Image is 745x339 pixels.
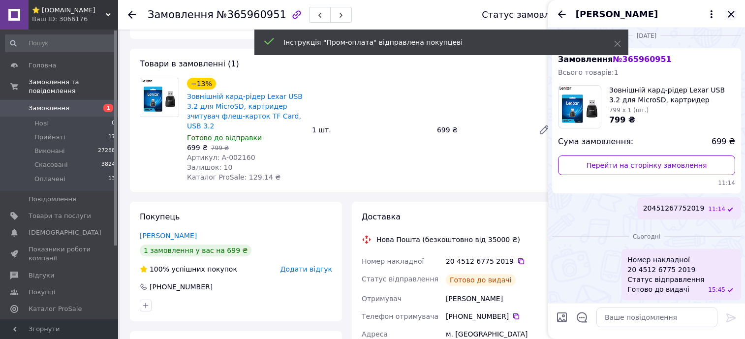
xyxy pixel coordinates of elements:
[362,275,438,283] span: Статус відправлення
[446,311,554,321] div: [PHONE_NUMBER]
[446,274,516,286] div: Готово до видачі
[708,205,725,214] span: 11:14 10.10.2025
[112,119,115,128] span: 0
[149,282,214,292] div: [PHONE_NUMBER]
[643,203,705,214] span: 20451267752019
[187,78,216,90] div: −13%
[34,119,49,128] span: Нові
[211,145,229,152] span: 799 ₴
[558,136,633,148] span: Сума замовлення:
[558,68,619,76] span: Всього товарів: 1
[150,265,169,273] span: 100%
[34,175,65,184] span: Оплачені
[140,264,237,274] div: успішних покупок
[187,173,280,181] span: Каталог ProSale: 129.14 ₴
[29,61,56,70] span: Головна
[29,212,91,220] span: Товари та послуги
[29,78,118,95] span: Замовлення та повідомлення
[140,232,197,240] a: [PERSON_NAME]
[103,104,113,112] span: 1
[558,55,672,64] span: Замовлення
[444,290,556,308] div: [PERSON_NAME]
[34,147,65,155] span: Виконані
[559,86,601,128] img: 6528455494_w100_h100_vneshnij-kard-rider-lexar.jpg
[34,160,68,169] span: Скасовані
[613,55,671,64] span: № 365960951
[29,104,69,113] span: Замовлення
[217,9,286,21] span: №365960951
[108,175,115,184] span: 13
[283,37,590,47] div: Інструкція "Пром-оплата" відправлена покупцеві
[187,154,255,161] span: Артикул: А-002160
[558,179,735,187] span: 11:14 10.10.2025
[534,120,554,140] a: Редагувати
[362,212,401,221] span: Доставка
[32,6,106,15] span: ⭐️ Mega-ShopUA.com.ua
[140,59,239,68] span: Товари в замовленні (1)
[34,133,65,142] span: Прийняті
[609,115,635,124] span: 799 ₴
[712,136,735,148] span: 699 ₴
[32,15,118,24] div: Ваш ID: 3066176
[308,123,433,137] div: 1 шт.
[708,286,725,294] span: 15:45 12.10.2025
[29,245,91,263] span: Показники роботи компанії
[362,312,438,320] span: Телефон отримувача
[633,32,661,40] span: [DATE]
[552,231,741,241] div: 12.10.2025
[576,8,658,21] span: [PERSON_NAME]
[187,92,303,130] a: Зовнішній кард-рідер Lexar USB 3.2 для MicroSD, картридер зчитувач флеш-карток TF Card, USB 3.2
[433,123,530,137] div: 699 ₴
[556,8,568,20] button: Назад
[576,8,717,21] button: [PERSON_NAME]
[374,235,523,245] div: Нова Пошта (безкоштовно від 35000 ₴)
[446,256,554,266] div: 20 4512 6775 2019
[101,160,115,169] span: 3824
[187,134,262,142] span: Готово до відправки
[362,295,402,303] span: Отримувач
[29,195,76,204] span: Повідомлення
[140,212,180,221] span: Покупець
[576,311,589,324] button: Відкрити шаблони відповідей
[29,288,55,297] span: Покупці
[140,245,251,256] div: 1 замовлення у вас на 699 ₴
[128,10,136,20] div: Повернутися назад
[5,34,116,52] input: Пошук
[627,255,704,294] span: Номер накладної 20 4512 6775 2019 Статус відправлення Готово до видачі
[29,271,54,280] span: Відгуки
[187,163,232,171] span: Залишок: 10
[140,79,179,116] img: Зовнішній кард-рідер Lexar USB 3.2 для MicroSD, картридер зчитувач флеш-карток TF Card, USB 3.2
[280,265,332,273] span: Додати відгук
[558,155,735,175] a: Перейти на сторінку замовлення
[98,147,115,155] span: 27288
[362,330,388,338] span: Адреса
[609,85,735,105] span: Зовнішній кард-рідер Lexar USB 3.2 для MicroSD, картридер зчитувач флеш-карток TF Card, USB 3.2
[148,9,214,21] span: Замовлення
[362,257,424,265] span: Номер накладної
[187,144,208,152] span: 699 ₴
[29,228,101,237] span: [DEMOGRAPHIC_DATA]
[552,31,741,40] div: 10.10.2025
[725,8,737,20] button: Закрити
[609,107,649,114] span: 799 x 1 (шт.)
[629,233,664,241] span: Сьогодні
[29,305,82,313] span: Каталог ProSale
[482,10,572,20] div: Статус замовлення
[108,133,115,142] span: 17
